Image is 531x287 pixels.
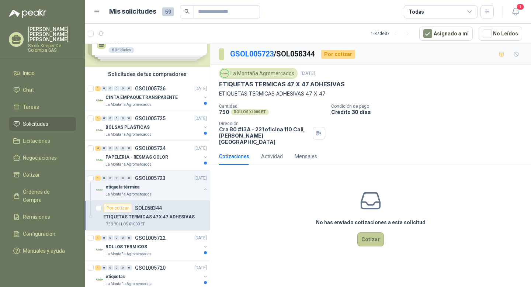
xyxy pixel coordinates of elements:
span: Solicitudes [23,120,48,128]
p: Cantidad [219,104,325,109]
p: GSOL005720 [135,265,166,270]
div: 0 [126,265,132,270]
div: 0 [108,146,113,151]
button: Asignado a mi [419,27,473,41]
div: 0 [120,235,126,241]
div: 1 - 37 de 37 [371,28,413,39]
div: 0 [120,146,126,151]
span: Manuales y ayuda [23,247,65,255]
div: 0 [108,86,113,91]
div: 0 [114,235,119,241]
img: Company Logo [95,156,104,165]
p: Stock Keeper De Colombia SAS [28,44,76,52]
p: Condición de pago [331,104,528,109]
div: Cotizaciones [219,152,249,160]
p: [DATE] [194,175,207,182]
p: ETIQUETAS TERMICAS ADHESIVAS 47 X 47 [219,90,522,98]
span: search [184,9,190,14]
p: La Montaña Agromercados [105,162,152,167]
div: 0 [114,116,119,121]
a: 1 0 0 0 0 0 GSOL005720[DATE] Company LogoetiquetasLa Montaña Agromercados [95,263,208,287]
div: 0 [108,176,113,181]
p: ETIQUETAS TERMICAS 47 X 47 ADHESIVAS [219,80,345,88]
p: [DATE] [194,264,207,272]
div: 0 [101,235,107,241]
div: 1 [95,235,101,241]
p: SOL058344 [135,205,162,211]
span: Negociaciones [23,154,57,162]
p: PAPELERIA - RESMAS COLOR [105,154,168,161]
img: Company Logo [221,69,229,77]
div: 0 [120,176,126,181]
a: Órdenes de Compra [9,185,76,207]
div: 0 [101,176,107,181]
p: ROLLOS TERMICOS [105,243,147,250]
img: Company Logo [95,186,104,194]
p: Cra 80 #13A - 221 oficina 110 Cali , [PERSON_NAME][GEOGRAPHIC_DATA] [219,126,310,145]
p: CINTA EMPAQUE TRANSPARENTE [105,94,178,101]
span: 59 [162,7,174,16]
a: Tareas [9,100,76,114]
a: 1 0 0 0 0 0 GSOL005723[DATE] Company Logoetiqueta térmicaLa Montaña Agromercados [95,174,208,197]
div: 1 [95,176,101,181]
span: Licitaciones [23,137,50,145]
p: [DATE] [194,235,207,242]
a: 4 0 0 0 0 0 GSOL005724[DATE] Company LogoPAPELERIA - RESMAS COLORLa Montaña Agromercados [95,144,208,167]
p: 750 [219,109,229,115]
div: Todas [409,8,424,16]
div: 1 [95,116,101,121]
p: La Montaña Agromercados [105,132,152,138]
span: 1 [516,3,524,10]
a: Negociaciones [9,151,76,165]
div: 4 [95,146,101,151]
button: No Leídos [479,27,522,41]
span: Remisiones [23,213,50,221]
span: Inicio [23,69,35,77]
p: [DATE] [301,70,315,77]
div: 0 [126,235,132,241]
div: 0 [114,146,119,151]
a: 1 0 0 0 0 0 GSOL005726[DATE] Company LogoCINTA EMPAQUE TRANSPARENTELa Montaña Agromercados [95,84,208,108]
p: etiqueta térmica [105,184,139,191]
div: 0 [108,116,113,121]
div: 0 [126,146,132,151]
p: etiquetas [105,273,125,280]
p: [DATE] [194,85,207,92]
div: 0 [114,265,119,270]
p: Crédito 30 días [331,109,528,115]
p: [DATE] [194,145,207,152]
span: Configuración [23,230,55,238]
div: 1 [95,86,101,91]
p: ETIQUETAS TERMICAS 47 X 47 ADHESIVAS [103,214,195,221]
div: 0 [114,176,119,181]
a: Manuales y ayuda [9,244,76,258]
div: 0 [114,86,119,91]
div: Por cotizar [103,204,132,212]
a: Configuración [9,227,76,241]
a: Licitaciones [9,134,76,148]
p: GSOL005722 [135,235,166,241]
img: Company Logo [95,96,104,105]
a: 1 0 0 0 0 0 GSOL005722[DATE] Company LogoROLLOS TERMICOSLa Montaña Agromercados [95,234,208,257]
p: La Montaña Agromercados [105,102,152,108]
h1: Mis solicitudes [109,6,156,17]
div: ROLLOS X1000 ET [231,109,269,115]
div: 0 [108,265,113,270]
a: Solicitudes [9,117,76,131]
div: 0 [101,116,107,121]
p: BOLSAS PLASTICAS [105,124,150,131]
div: Por cotizar [321,50,355,59]
p: [DATE] [194,115,207,122]
div: 750 ROLLOS X1000 ET [103,221,147,227]
a: Chat [9,83,76,97]
img: Logo peakr [9,9,46,18]
a: Cotizar [9,168,76,182]
div: Mensajes [295,152,317,160]
div: 0 [126,86,132,91]
p: GSOL005725 [135,116,166,121]
div: 0 [101,86,107,91]
div: 0 [126,116,132,121]
p: Dirección [219,121,310,126]
div: 0 [126,176,132,181]
div: 0 [108,235,113,241]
